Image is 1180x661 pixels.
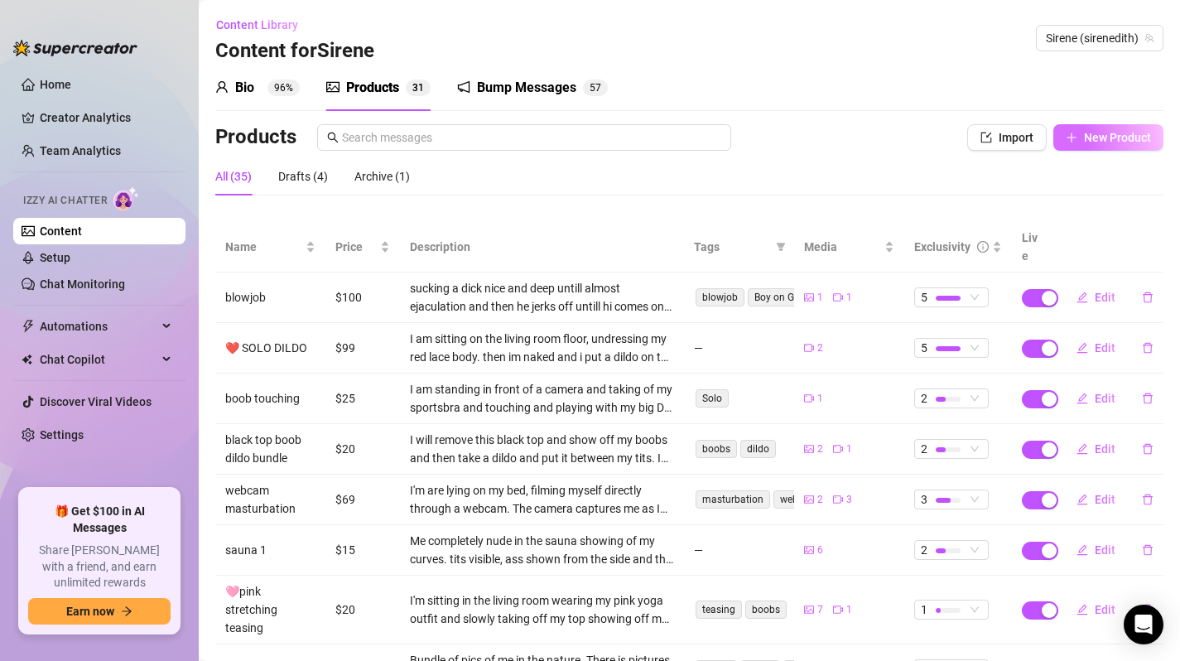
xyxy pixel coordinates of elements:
[1063,537,1129,563] button: Edit
[215,323,325,374] td: ❤️ SOLO DILDO
[66,605,114,618] span: Earn now
[914,238,970,256] div: Exclusivity
[696,288,744,306] span: blowjob
[410,330,675,366] div: I am sitting on the living room floor, undressing my red lace body. then im naked and i put a dil...
[410,481,675,518] div: I'm are lying on my bed, filming myself directly through a webcam. The camera captures me as I sl...
[1142,292,1154,303] span: delete
[28,598,171,625] button: Earn nowarrow-right
[740,440,776,458] span: dildo
[1142,494,1154,505] span: delete
[833,605,843,615] span: video-camera
[22,354,32,365] img: Chat Copilot
[1095,603,1115,616] span: Edit
[216,18,298,31] span: Content Library
[121,606,132,617] span: arrow-right
[817,543,823,558] span: 6
[40,313,157,340] span: Automations
[1066,132,1077,143] span: plus
[1142,604,1154,615] span: delete
[745,601,787,619] span: boobs
[1129,385,1167,412] button: delete
[999,131,1033,144] span: Import
[846,492,852,508] span: 3
[1053,124,1163,151] button: New Product
[1129,596,1167,623] button: delete
[1129,284,1167,311] button: delete
[410,431,675,467] div: I will remove this black top and show off my boobs and then take a dildo and put it between my ti...
[1142,342,1154,354] span: delete
[804,495,814,504] span: picture
[684,323,794,374] td: —
[921,288,927,306] span: 5
[23,193,107,209] span: Izzy AI Chatter
[794,222,904,273] th: Media
[477,78,576,98] div: Bump Messages
[1095,392,1115,405] span: Edit
[1142,544,1154,556] span: delete
[325,576,400,644] td: $20
[1063,335,1129,361] button: Edit
[804,605,814,615] span: picture
[1012,222,1053,273] th: Live
[40,224,82,238] a: Content
[400,222,685,273] th: Description
[980,132,992,143] span: import
[595,82,601,94] span: 7
[215,80,229,94] span: user
[804,444,814,454] span: picture
[410,591,675,628] div: I'm sitting in the living room wearing my pink yoga outfit and slowly taking off my top showing o...
[40,251,70,264] a: Setup
[833,292,843,302] span: video-camera
[40,144,121,157] a: Team Analytics
[40,78,71,91] a: Home
[1142,443,1154,455] span: delete
[13,40,137,56] img: logo-BBDzfeDw.svg
[28,504,171,536] span: 🎁 Get $100 in AI Messages
[40,104,172,131] a: Creator Analytics
[335,238,377,256] span: Price
[1063,486,1129,513] button: Edit
[817,441,823,457] span: 2
[1095,442,1115,456] span: Edit
[804,238,881,256] span: Media
[833,495,843,504] span: video-camera
[583,80,608,96] sup: 57
[846,290,852,306] span: 1
[1129,335,1167,361] button: delete
[1063,284,1129,311] button: Edit
[325,475,400,525] td: $69
[406,80,431,96] sup: 31
[1124,605,1163,644] div: Open Intercom Messenger
[215,576,325,644] td: 🩷pink stretching teasing
[40,277,125,291] a: Chat Monitoring
[967,124,1047,151] button: Import
[1142,393,1154,404] span: delete
[325,374,400,424] td: $25
[327,132,339,143] span: search
[817,602,823,618] span: 7
[684,222,794,273] th: Tags
[1046,26,1154,51] span: Sirene (sirenedith)
[773,234,789,259] span: filter
[325,323,400,374] td: $99
[773,490,825,509] span: webcam
[278,167,328,186] div: Drafts (4)
[696,601,742,619] span: teasing
[977,241,989,253] span: info-circle
[696,389,729,408] span: Solo
[696,490,770,509] span: masturbation
[215,38,374,65] h3: Content for Sirene
[215,12,311,38] button: Content Library
[215,222,325,273] th: Name
[354,167,410,186] div: Archive (1)
[1095,341,1115,355] span: Edit
[22,320,35,333] span: thunderbolt
[1129,486,1167,513] button: delete
[1076,292,1088,303] span: edit
[40,395,152,408] a: Discover Viral Videos
[846,602,852,618] span: 1
[590,82,595,94] span: 5
[225,238,302,256] span: Name
[846,441,852,457] span: 1
[325,525,400,576] td: $15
